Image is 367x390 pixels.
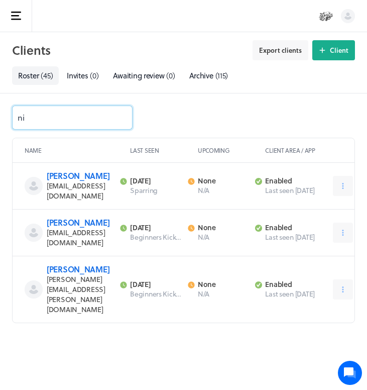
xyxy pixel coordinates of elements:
p: None [198,223,250,232]
a: Invites(0) [61,66,104,85]
button: New conversation [16,117,185,137]
span: ( 115 ) [215,70,228,81]
span: Export clients [259,46,302,55]
p: N/A [198,289,250,299]
p: [DATE] [130,280,182,289]
p: [DATE] [130,223,182,232]
p: N/A [198,232,250,242]
input: Name or email [12,106,133,130]
span: enabled [265,279,292,289]
a: [PERSON_NAME] [47,263,109,275]
p: None [198,280,250,289]
p: Upcoming [198,146,262,154]
span: Last seen [DATE] [265,289,317,299]
p: N/A [198,185,250,196]
img: Sucker Punch Kickboxing [319,9,333,23]
h2: Clients [12,40,247,60]
nav: Tabs [12,66,355,85]
p: Beginners Kickboxing [130,289,182,299]
h1: Hi [PERSON_NAME] [15,49,186,65]
span: ( 45 ) [41,70,53,81]
span: Roster [18,70,39,81]
span: Client [330,46,348,55]
span: Awaiting review [113,70,165,81]
h2: We're here to help. Ask us anything! [15,67,186,99]
span: enabled [265,175,292,186]
p: Last seen [130,146,194,154]
p: Client area / App [265,146,342,154]
span: Last seen [DATE] [265,185,317,196]
a: Archive(115) [183,66,234,85]
a: Awaiting review(0) [107,66,181,85]
input: Search articles [29,173,179,193]
p: [DATE] [130,176,182,185]
button: Export clients [253,40,308,60]
span: Last seen [DATE] [265,232,317,242]
a: Roster(45) [12,66,59,85]
span: enabled [265,222,292,233]
p: Find an answer quickly [14,156,187,168]
span: [PERSON_NAME][EMAIL_ADDRESS][PERSON_NAME][DOMAIN_NAME] [47,274,105,315]
span: Invites [67,70,88,81]
a: [PERSON_NAME] [47,170,109,181]
iframe: gist-messenger-bubble-iframe [338,361,362,385]
span: ( 0 ) [90,70,98,81]
span: Archive [189,70,213,81]
a: [PERSON_NAME] [47,217,109,228]
span: New conversation [65,123,120,131]
span: [EMAIL_ADDRESS][DOMAIN_NAME] [47,227,105,248]
p: Sparring [130,185,182,196]
button: Sucker Punch Kickboxing [315,5,337,27]
p: None [198,176,250,185]
p: Name [25,146,126,154]
p: Beginners Kickboxing [130,232,182,242]
span: [EMAIL_ADDRESS][DOMAIN_NAME] [47,180,105,201]
span: ( 0 ) [166,70,175,81]
button: Client [312,40,355,60]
